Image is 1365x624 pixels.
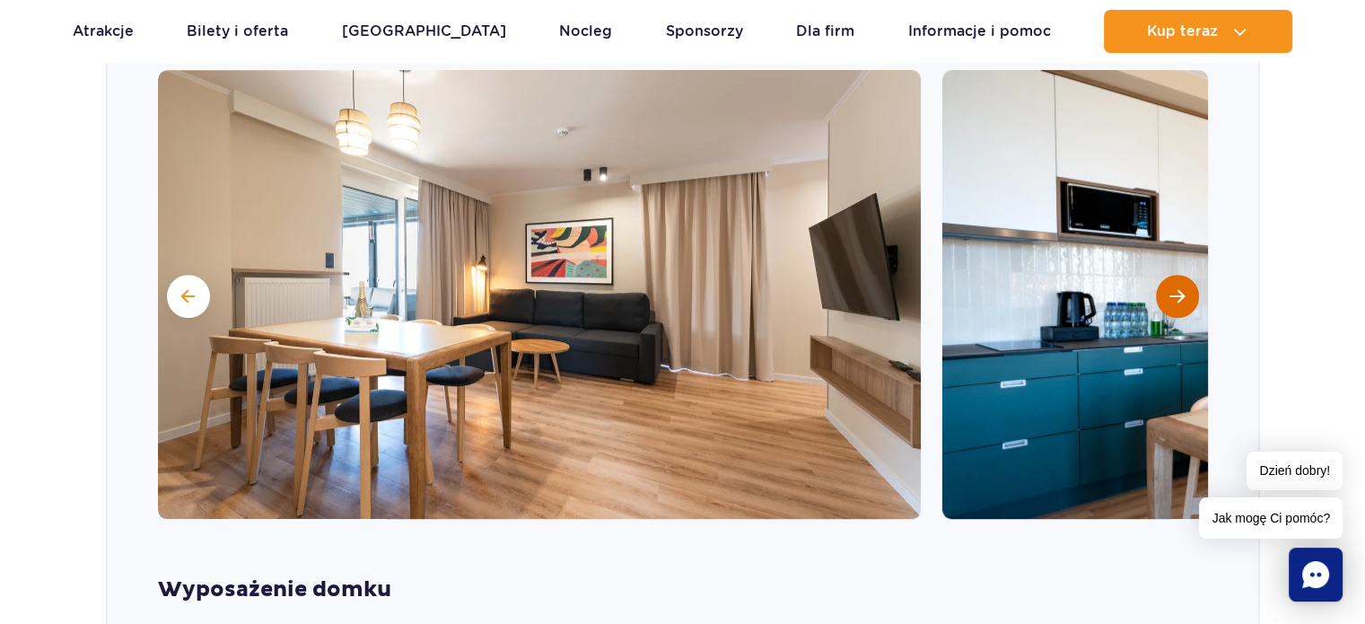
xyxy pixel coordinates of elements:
a: Sponsorzy [666,10,743,53]
strong: Wyposażenie domku [158,576,1208,603]
a: Bilety i oferta [187,10,288,53]
a: Informacje i pomoc [908,10,1051,53]
div: Chat [1289,548,1343,602]
span: Dzień dobry! [1247,452,1343,490]
a: Nocleg [559,10,612,53]
span: Jak mogę Ci pomóc? [1199,497,1343,539]
a: Atrakcje [73,10,134,53]
a: Dla firm [796,10,854,53]
a: [GEOGRAPHIC_DATA] [342,10,506,53]
button: Następny slajd [1156,275,1199,318]
button: Kup teraz [1104,10,1292,53]
span: Kup teraz [1147,23,1218,40]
